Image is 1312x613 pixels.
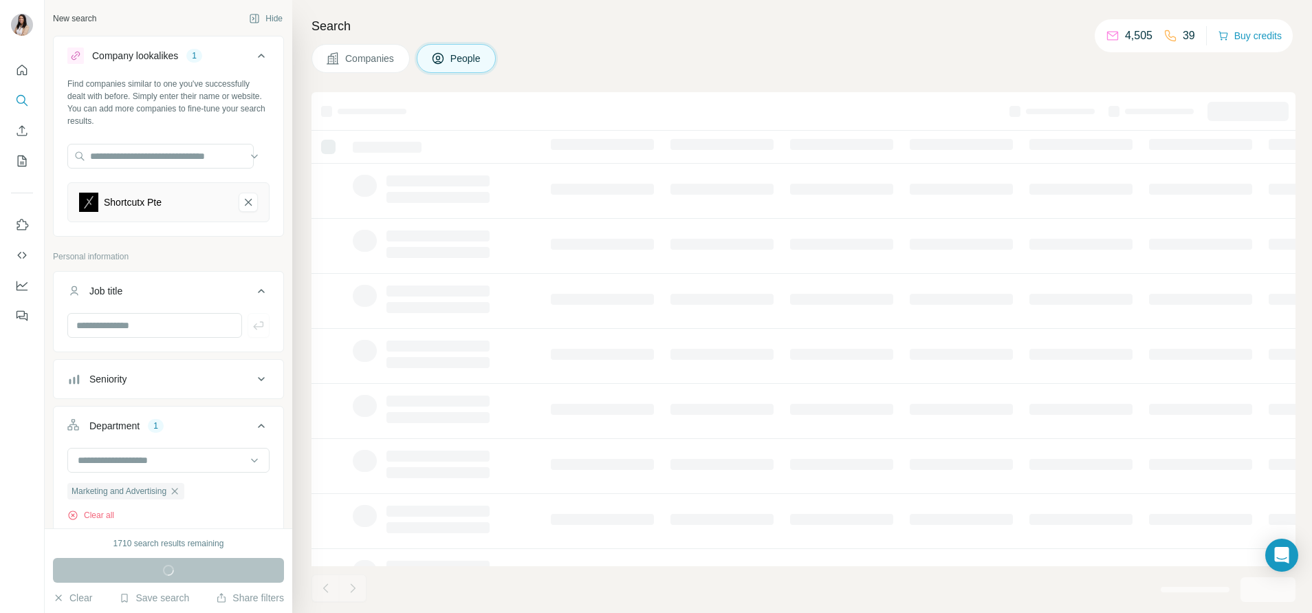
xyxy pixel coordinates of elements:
[92,49,178,63] div: Company lookalikes
[239,8,292,29] button: Hide
[11,149,33,173] button: My lists
[11,213,33,237] button: Use Surfe on LinkedIn
[11,273,33,298] button: Dashboard
[311,17,1295,36] h4: Search
[72,485,166,497] span: Marketing and Advertising
[1265,539,1298,572] div: Open Intercom Messenger
[104,195,162,209] div: Shortcutx Pte
[89,372,127,386] div: Seniority
[89,284,122,298] div: Job title
[11,58,33,83] button: Quick start
[1183,28,1195,44] p: 39
[119,591,189,605] button: Save search
[67,509,114,521] button: Clear all
[11,243,33,268] button: Use Surfe API
[186,50,202,62] div: 1
[79,193,98,212] img: Shortcutx Pte-logo
[53,250,284,263] p: Personal information
[1125,28,1152,44] p: 4,505
[54,363,283,396] button: Seniority
[53,12,96,25] div: New search
[113,537,224,550] div: 1710 search results remaining
[1218,26,1282,45] button: Buy credits
[450,52,482,65] span: People
[54,409,283,448] button: Department1
[54,275,283,313] button: Job title
[11,118,33,143] button: Enrich CSV
[11,303,33,328] button: Feedback
[11,14,33,36] img: Avatar
[89,419,140,433] div: Department
[148,420,164,432] div: 1
[345,52,395,65] span: Companies
[67,78,270,127] div: Find companies similar to one you've successfully dealt with before. Simply enter their name or w...
[54,39,283,78] button: Company lookalikes1
[11,88,33,113] button: Search
[216,591,284,605] button: Share filters
[239,193,258,212] button: Shortcutx Pte-remove-button
[53,591,92,605] button: Clear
